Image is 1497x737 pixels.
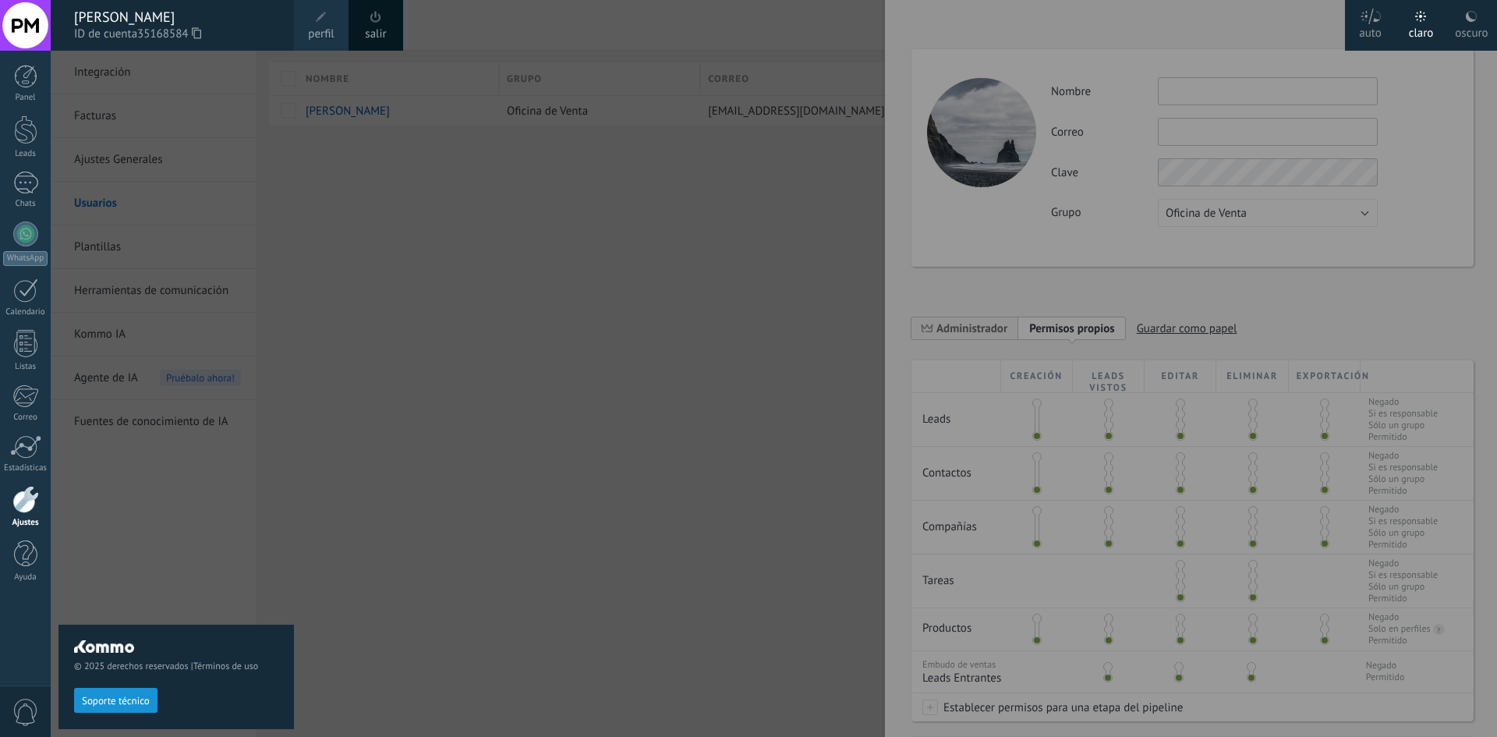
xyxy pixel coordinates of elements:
div: auto [1359,10,1382,51]
div: [PERSON_NAME] [74,9,278,26]
div: Listas [3,362,48,372]
div: Ayuda [3,572,48,583]
span: perfil [308,26,334,43]
div: oscuro [1455,10,1488,51]
a: salir [365,26,386,43]
a: Soporte técnico [74,694,157,706]
div: Ajustes [3,518,48,528]
div: Calendario [3,307,48,317]
div: Panel [3,93,48,103]
div: WhatsApp [3,251,48,266]
span: Soporte técnico [82,696,150,707]
span: 35168584 [137,26,201,43]
span: © 2025 derechos reservados | [74,661,278,672]
div: Correo [3,413,48,423]
a: Términos de uso [193,661,258,672]
button: Soporte técnico [74,688,157,713]
div: Estadísticas [3,463,48,473]
div: Chats [3,199,48,209]
span: ID de cuenta [74,26,278,43]
div: Leads [3,149,48,159]
div: claro [1409,10,1434,51]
